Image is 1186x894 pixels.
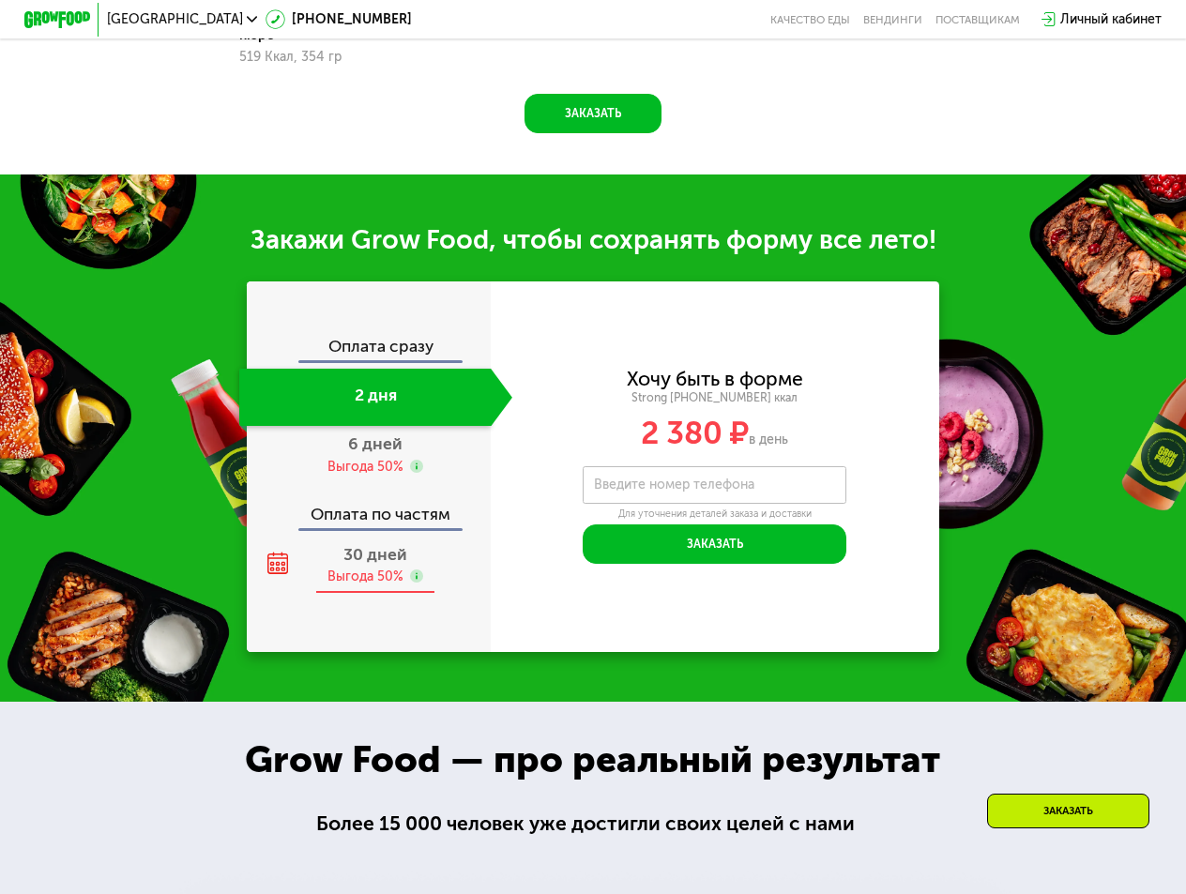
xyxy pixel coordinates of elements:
a: Вендинги [863,13,922,26]
span: 2 380 ₽ [641,415,749,452]
a: [PHONE_NUMBER] [266,9,412,29]
div: Grow Food — про реальный результат [220,732,966,788]
span: 30 дней [343,545,407,565]
div: Strong [PHONE_NUMBER] ккал [491,390,939,405]
div: Личный кабинет [1060,9,1162,29]
div: Заказать [987,794,1149,828]
div: Более 15 000 человек уже достигли своих целей с нами [316,809,870,840]
span: 6 дней [348,434,403,454]
span: в день [749,432,788,447]
button: Заказать [525,94,661,133]
div: Хочу быть в форме [627,370,803,387]
div: Оплата сразу [249,339,491,360]
label: Введите номер телефона [594,480,754,490]
div: Оплата по частям [249,491,491,528]
div: Выгода 50% [327,458,403,476]
a: Качество еды [770,13,850,26]
div: поставщикам [935,13,1020,26]
button: Заказать [583,524,846,564]
div: Выгода 50% [327,568,403,585]
div: 519 Ккал, 354 гр [239,50,448,65]
div: Для уточнения деталей заказа и доставки [583,508,846,521]
span: [GEOGRAPHIC_DATA] [107,13,243,26]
